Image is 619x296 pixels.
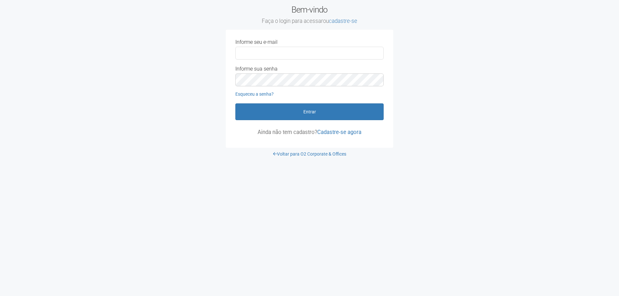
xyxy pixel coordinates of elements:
span: ou [323,18,357,24]
a: cadastre-se [329,18,357,24]
h2: Bem-vindo [226,5,393,25]
a: Esqueceu a senha? [235,91,274,97]
small: Faça o login para acessar [226,18,393,25]
label: Informe sua senha [235,66,278,72]
button: Entrar [235,103,384,120]
label: Informe seu e-mail [235,39,278,45]
p: Ainda não tem cadastro? [235,129,384,135]
a: Voltar para O2 Corporate & Offices [273,151,346,157]
a: Cadastre-se agora [317,129,361,135]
